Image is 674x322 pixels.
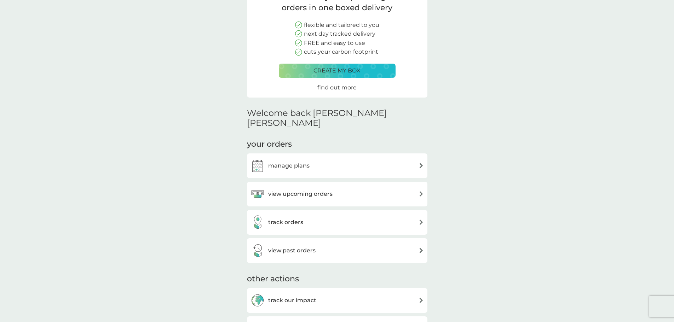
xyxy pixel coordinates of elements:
img: arrow right [419,163,424,168]
img: arrow right [419,191,424,197]
h3: track orders [268,218,303,227]
h3: your orders [247,139,292,150]
p: FREE and easy to use [304,39,365,48]
h3: view upcoming orders [268,189,333,199]
h3: view past orders [268,246,316,255]
img: arrow right [419,248,424,253]
p: create my box [313,66,361,75]
h3: other actions [247,274,299,285]
h2: Welcome back [PERSON_NAME] [PERSON_NAME] [247,108,427,129]
a: find out more [317,83,357,92]
h3: track our impact [268,296,316,305]
button: create my box [279,64,396,78]
span: find out more [317,84,357,91]
img: arrow right [419,219,424,225]
p: next day tracked delivery [304,29,375,39]
p: cuts your carbon footprint [304,47,378,57]
p: flexible and tailored to you [304,21,379,30]
h3: manage plans [268,161,310,170]
img: arrow right [419,298,424,303]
